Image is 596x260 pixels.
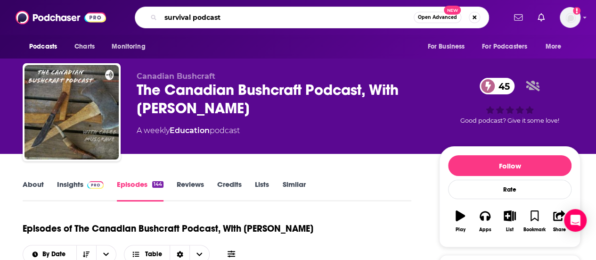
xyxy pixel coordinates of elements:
[460,117,559,124] span: Good podcast? Give it some love!
[480,78,514,94] a: 45
[137,72,215,81] span: Canadian Bushcraft
[255,180,269,201] a: Lists
[23,251,76,258] button: open menu
[479,227,491,233] div: Apps
[546,40,562,53] span: More
[117,180,163,201] a: Episodes144
[42,251,69,258] span: By Date
[506,227,514,233] div: List
[560,7,580,28] button: Show profile menu
[421,38,476,56] button: open menu
[539,38,573,56] button: open menu
[523,227,546,233] div: Bookmark
[23,223,313,235] h1: Episodes of The Canadian Bushcraft Podcast, With [PERSON_NAME]
[560,7,580,28] img: User Profile
[448,180,572,199] div: Rate
[16,8,106,26] img: Podchaser - Follow, Share and Rate Podcasts
[87,181,104,189] img: Podchaser Pro
[489,78,514,94] span: 45
[498,204,522,238] button: List
[23,38,69,56] button: open menu
[553,227,565,233] div: Share
[29,40,57,53] span: Podcasts
[573,7,580,15] svg: Add a profile image
[74,40,95,53] span: Charts
[161,10,414,25] input: Search podcasts, credits, & more...
[177,180,204,201] a: Reviews
[564,209,587,232] div: Open Intercom Messenger
[24,65,119,159] img: The Canadian Bushcraft Podcast, With Caleb Musgrave
[57,180,104,201] a: InsightsPodchaser Pro
[534,9,548,25] a: Show notifications dropdown
[439,72,580,130] div: 45Good podcast? Give it some love!
[547,204,572,238] button: Share
[414,12,461,23] button: Open AdvancedNew
[112,40,145,53] span: Monitoring
[217,180,242,201] a: Credits
[448,204,473,238] button: Play
[473,204,497,238] button: Apps
[427,40,465,53] span: For Business
[23,180,44,201] a: About
[482,40,527,53] span: For Podcasters
[476,38,541,56] button: open menu
[145,251,162,258] span: Table
[152,181,163,188] div: 144
[444,6,461,15] span: New
[510,9,526,25] a: Show notifications dropdown
[282,180,305,201] a: Similar
[560,7,580,28] span: Logged in as eringalloway
[68,38,100,56] a: Charts
[135,7,489,28] div: Search podcasts, credits, & more...
[105,38,157,56] button: open menu
[456,227,465,233] div: Play
[418,15,457,20] span: Open Advanced
[137,125,240,136] div: A weekly podcast
[522,204,547,238] button: Bookmark
[448,155,572,176] button: Follow
[170,126,210,135] a: Education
